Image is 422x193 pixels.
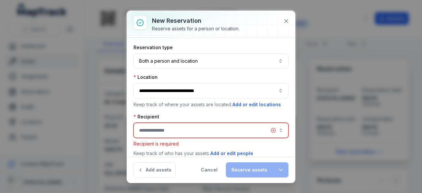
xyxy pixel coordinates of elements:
[134,53,288,69] button: Both a person and location
[152,25,239,32] div: Reserve assets for a person or location.
[134,74,158,80] label: Location
[134,113,159,120] label: Recipient
[134,123,288,138] input: :r1ah:-form-item-label
[134,44,173,51] label: Reservation type
[134,150,288,157] p: Keep track of who has your assets.
[232,101,281,108] button: Add or edit locations
[134,162,176,177] button: Add assets
[195,162,223,177] button: Cancel
[134,141,288,147] p: Recipient is required
[210,150,254,157] button: Add or edit people
[134,101,288,108] p: Keep track of where your assets are located.
[152,16,239,25] h3: New reservation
